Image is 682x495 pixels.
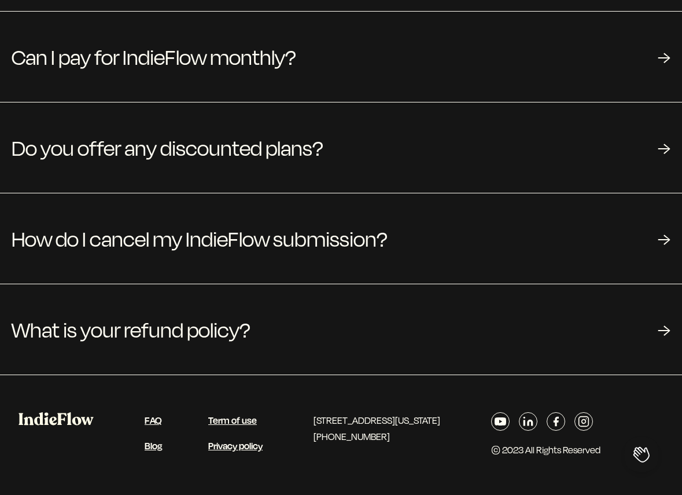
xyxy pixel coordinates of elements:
[658,319,670,340] div: →
[208,413,257,427] a: Term of use
[12,312,250,347] span: What is your refund policy?
[145,439,162,452] a: Blog
[12,39,296,74] span: Can I pay for IndieFlow monthly?
[658,137,670,158] div: →
[208,439,263,452] a: Privacy policy
[314,428,440,445] p: [PHONE_NUMBER]
[314,412,440,428] p: [STREET_ADDRESS][US_STATE]
[12,221,388,256] span: How do I cancel my IndieFlow submission?
[19,412,94,426] img: IndieFlow
[12,130,323,165] span: Do you offer any discounted plans?
[624,437,659,472] iframe: Toggle Customer Support
[658,46,670,67] div: →
[145,413,162,427] a: FAQ
[491,442,600,458] p: © 2023 All Rights Reserved
[658,228,670,249] div: →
